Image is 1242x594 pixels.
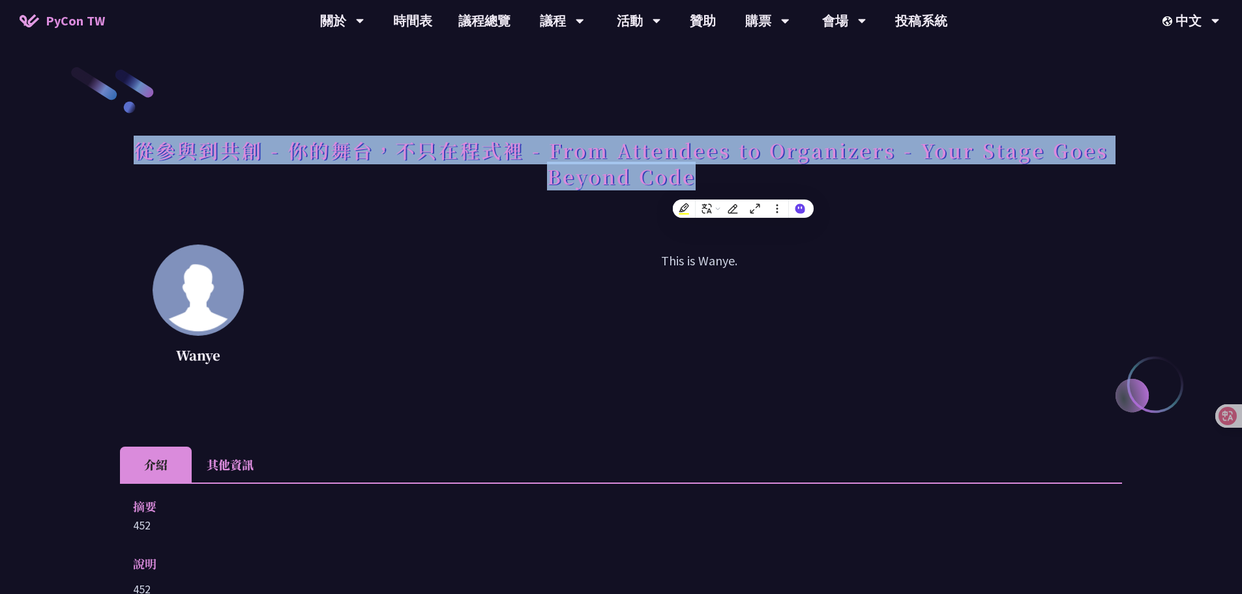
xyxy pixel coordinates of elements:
span: PyCon TW [46,11,105,31]
a: PyCon TW [7,5,118,37]
p: 452 [133,516,1109,535]
li: 介紹 [120,447,192,483]
p: This is Wanye. [276,251,1122,368]
img: Home icon of PyCon TW 2025 [20,14,39,27]
img: Locale Icon [1162,16,1175,26]
p: 說明 [133,554,1083,573]
img: Wanye [153,245,244,336]
li: 其他資訊 [192,447,269,483]
p: 摘要 [133,497,1083,516]
h1: 從參與到共創 - 你的舞台，不只在程式裡 - From Attendees to Organizers - Your Stage Goes Beyond Code [120,130,1122,196]
p: Wanye [153,346,244,365]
